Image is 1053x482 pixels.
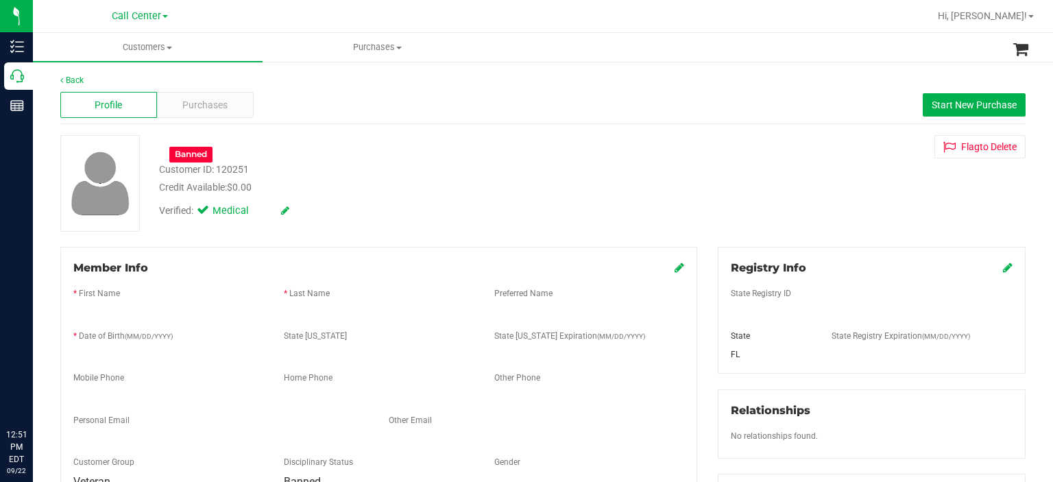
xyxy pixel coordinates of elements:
[73,372,124,384] label: Mobile Phone
[10,40,24,53] inline-svg: Inventory
[494,456,520,468] label: Gender
[938,10,1027,21] span: Hi, [PERSON_NAME]!
[389,414,432,426] label: Other Email
[159,204,289,219] div: Verified:
[33,33,263,62] a: Customers
[159,162,249,177] div: Customer ID: 120251
[932,99,1017,110] span: Start New Purchase
[494,287,553,300] label: Preferred Name
[6,466,27,476] p: 09/22
[284,330,347,342] label: State [US_STATE]
[597,333,645,340] span: (MM/DD/YYYY)
[494,330,645,342] label: State [US_STATE] Expiration
[721,330,821,342] div: State
[934,135,1026,158] button: Flagto Delete
[33,41,263,53] span: Customers
[923,93,1026,117] button: Start New Purchase
[40,370,57,387] iframe: Resource center unread badge
[60,75,84,85] a: Back
[289,287,330,300] label: Last Name
[731,404,810,417] span: Relationships
[95,98,122,112] span: Profile
[832,330,970,342] label: State Registry Expiration
[64,148,136,219] img: user-icon.png
[10,69,24,83] inline-svg: Call Center
[263,41,492,53] span: Purchases
[10,99,24,112] inline-svg: Reports
[284,372,332,384] label: Home Phone
[79,330,173,342] label: Date of Birth
[73,261,148,274] span: Member Info
[14,372,55,413] iframe: Resource center
[731,287,791,300] label: State Registry ID
[159,180,631,195] div: Credit Available:
[721,348,821,361] div: FL
[169,147,213,162] div: Banned
[213,204,267,219] span: Medical
[494,372,540,384] label: Other Phone
[227,182,252,193] span: $0.00
[73,456,134,468] label: Customer Group
[731,261,806,274] span: Registry Info
[6,429,27,466] p: 12:51 PM EDT
[182,98,228,112] span: Purchases
[284,456,353,468] label: Disciplinary Status
[125,333,173,340] span: (MM/DD/YYYY)
[112,10,161,22] span: Call Center
[731,430,818,442] label: No relationships found.
[263,33,492,62] a: Purchases
[922,333,970,340] span: (MM/DD/YYYY)
[73,414,130,426] label: Personal Email
[79,287,120,300] label: First Name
